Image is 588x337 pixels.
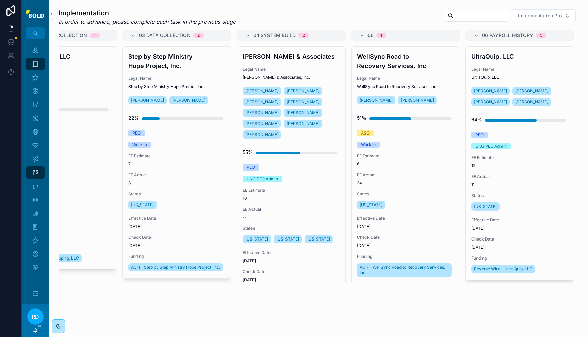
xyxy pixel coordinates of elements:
[128,161,226,167] span: 7
[14,226,111,231] span: Check Date
[471,202,500,211] a: [US_STATE]
[305,235,333,243] a: [US_STATE]
[515,99,548,105] span: [PERSON_NAME]
[243,98,281,106] a: [PERSON_NAME]
[360,265,449,276] span: ACH - WellSync Road to Recovery Services, Inc
[287,88,320,94] span: [PERSON_NAME]
[357,84,454,89] span: WellSync Road to Recovery Services, Inc.
[128,254,226,259] span: Funding
[287,121,320,126] span: [PERSON_NAME]
[471,236,569,242] span: Check Date
[243,215,247,220] span: --
[128,52,226,70] h4: Step by Step Ministry Hope Project, Inc.
[14,52,111,61] h4: EMS Chipping, LLC
[132,142,147,148] div: Worklio
[351,46,460,284] a: WellSync Road to Recovery Services, IncLegal NameWellSync Road to Recovery Services, Inc.[PERSON_...
[471,182,569,188] span: 11
[243,235,271,243] a: [US_STATE]
[357,172,454,178] span: EE Actual
[471,87,510,95] a: [PERSON_NAME]
[471,52,569,61] h4: UltraQuip, LLC
[303,33,305,38] div: 2
[128,263,223,271] a: ACH - Step by Step Ministry Hope Project, Inc.
[243,75,340,80] span: [PERSON_NAME] & Associates, Inc.
[287,110,320,116] span: [PERSON_NAME]
[14,207,111,212] span: Effective Date
[128,201,157,209] a: [US_STATE]
[471,163,569,168] span: 12
[243,188,340,193] span: EE Estimate
[243,145,253,159] div: 55%
[14,152,111,158] span: 16
[475,132,484,138] div: PEO
[276,236,299,242] span: [US_STATE]
[471,98,510,106] a: [PERSON_NAME]
[243,207,340,212] span: EE Actual
[247,176,278,182] div: UKG PEO Admin
[471,255,569,261] span: Funding
[357,235,454,240] span: Check Date
[14,67,111,72] span: Legal Name
[128,172,226,178] span: EE Actual
[357,52,454,70] h4: WellSync Road to Recovery Services, Inc
[512,87,551,95] a: [PERSON_NAME]
[243,269,340,274] span: Check Date
[512,9,576,22] button: Select Button
[128,153,226,159] span: EE Estimate
[357,243,454,248] span: [DATE]
[471,193,569,198] span: States
[245,110,278,116] span: [PERSON_NAME]
[237,46,346,313] a: [PERSON_NAME] & AssociatesLegal Name[PERSON_NAME] & Associates, Inc.[PERSON_NAME][PERSON_NAME][PE...
[380,33,382,38] div: 1
[398,96,437,104] a: [PERSON_NAME]
[128,76,226,81] span: Legal Name
[360,97,393,103] span: [PERSON_NAME]
[515,88,548,94] span: [PERSON_NAME]
[284,98,322,106] a: [PERSON_NAME]
[245,132,278,137] span: [PERSON_NAME]
[253,32,296,39] span: 04 System Build
[357,263,452,277] a: ACH - WellSync Road to Recovery Services, Inc
[243,67,340,72] span: Legal Name
[243,109,281,117] a: [PERSON_NAME]
[59,18,236,26] em: In order to advance, please complete each task in the previous stage
[14,234,111,239] span: [DATE]
[471,226,569,231] span: [DATE]
[197,33,200,38] div: 2
[14,215,111,220] span: [DATE]
[128,224,226,229] span: [DATE]
[128,216,226,221] span: Effective Date
[94,33,96,38] div: 1
[128,84,226,89] span: Step by Step Ministry Hope Project, Inc.
[357,111,366,125] div: 51%
[471,265,535,273] a: Reverse Wire - UltraQuip, LLC
[243,196,340,201] span: 10
[128,111,139,125] div: 22%
[245,99,278,105] span: [PERSON_NAME]
[243,130,281,139] a: [PERSON_NAME]
[14,245,111,250] span: Funding
[245,88,278,94] span: [PERSON_NAME]
[518,12,562,19] span: Implementation Pro
[247,164,255,171] div: PEO
[482,32,533,39] span: 06 Payroll History
[132,130,141,136] div: PEO
[361,142,376,148] div: Worklio
[128,235,226,240] span: Check Date
[471,75,569,80] span: UltraQuip, LLC
[307,236,330,242] span: [US_STATE]
[59,8,236,18] h1: Implementation
[287,99,320,105] span: [PERSON_NAME]
[243,250,340,255] span: Effective Date
[465,46,574,280] a: UltraQuip, LLCLegal NameUltraQuip, LLC[PERSON_NAME][PERSON_NAME][PERSON_NAME][PERSON_NAME]64%PEOU...
[284,109,322,117] a: [PERSON_NAME]
[475,143,507,149] div: UKG PEO Admin
[401,97,434,103] span: [PERSON_NAME]
[128,96,167,104] a: [PERSON_NAME]
[243,87,281,95] a: [PERSON_NAME]
[8,46,117,269] a: EMS Chipping, LLCLegal NameEMS Chipping, LLC[PERSON_NAME]EE Estimate16EE ActualStatesEffective Da...
[139,32,191,39] span: 03 Data Collection
[243,226,340,231] span: States
[243,120,281,128] a: [PERSON_NAME]
[357,201,385,209] a: [US_STATE]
